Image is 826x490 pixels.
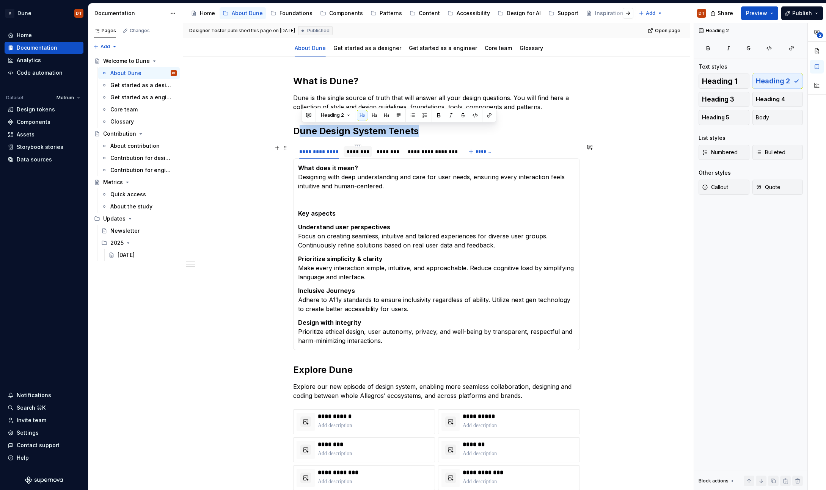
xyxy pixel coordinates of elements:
div: Other styles [699,169,731,177]
div: Welcome to Dune [103,57,150,65]
strong: Inclusive Journeys [298,287,356,294]
div: Data sources [17,156,52,163]
a: Core team [98,103,180,116]
span: Add [101,44,110,50]
div: Updates [103,215,126,222]
button: Heading 5 [699,110,749,125]
a: Get started as a designer [333,45,401,51]
div: Documentation [94,9,166,17]
button: Quote [752,180,803,195]
div: Inspiration [595,9,623,17]
div: Components [329,9,363,17]
p: Make every interaction simple, intuitive, and approachable. Reduce cognitive load by simplifying ... [298,254,575,282]
div: Search ⌘K [17,404,46,412]
div: Get started as a designer [330,40,404,56]
button: Heading 2 [317,110,353,121]
button: Share [707,6,738,20]
div: Dataset [6,95,24,101]
div: DT [172,69,176,77]
div: Design for AI [507,9,541,17]
div: Accessibility [457,9,490,17]
a: Get started as a engineer [409,45,477,51]
span: Designer Tester [189,28,226,34]
a: Welcome to Dune [91,55,180,67]
a: Documentation [5,42,83,54]
a: [DATE] [105,249,180,261]
span: Open page [655,28,680,34]
a: About DuneDT [98,67,180,79]
div: Glossary [517,40,546,56]
h2: Dune Design System Tenets [293,125,580,137]
span: Published [307,28,330,34]
span: Heading 5 [702,114,729,121]
button: Notifications [5,389,83,401]
button: Search ⌘K [5,402,83,414]
a: Data sources [5,153,83,166]
a: Foundations [267,7,316,19]
a: Quick access [98,188,180,200]
strong: Prioritize simplicity & clarity [298,255,383,263]
div: 2025 [98,237,180,249]
a: About contribution [98,140,180,152]
a: About Dune [220,7,266,19]
a: Storybook stories [5,141,83,153]
strong: Design with integrity [298,319,361,326]
div: Quick access [110,191,146,198]
a: Support [545,7,581,19]
span: Callout [702,183,728,191]
div: Help [17,454,29,462]
div: Text styles [699,63,727,70]
div: Contact support [17,441,60,449]
span: Quote [756,183,780,191]
span: Preview [746,9,767,17]
p: Focus on creating seamless, intuitive and tailored experiences for diverse user groups. Continuou... [298,222,575,250]
div: Block actions [699,478,729,484]
div: About contribution [110,142,160,150]
div: Patterns [380,9,402,17]
div: Support [557,9,578,17]
div: Pages [94,28,116,34]
div: Code automation [17,69,63,77]
div: 2025 [110,239,124,247]
a: Contribution for designers [98,152,180,164]
div: About Dune [232,9,263,17]
p: Designing with deep understanding and care for user needs, ensuring every interaction feels intui... [298,163,575,191]
span: Numbered [702,149,738,156]
div: Metrics [103,178,123,186]
div: Notifications [17,391,51,399]
button: DDuneDT [2,5,86,21]
a: Open page [645,25,684,36]
div: Design tokens [17,106,55,113]
section-item: Empathy driven [298,163,575,345]
div: Get started as a designer [110,81,173,89]
div: Foundations [280,9,312,17]
button: Publish [781,6,823,20]
p: Dune is the single source of truth that will answer all your design questions. You will find here... [293,93,580,111]
button: Heading 3 [699,92,749,107]
div: Changes [130,28,150,34]
strong: Key aspects [298,210,336,217]
span: Heading 1 [702,77,738,85]
div: Storybook stories [17,143,63,151]
a: Settings [5,427,83,439]
div: About Dune [110,69,141,77]
button: Bulleted [752,145,803,160]
a: Components [317,7,366,19]
a: Assets [5,128,83,141]
a: Glossary [98,116,180,128]
a: Home [188,7,218,19]
span: Publish [792,9,812,17]
span: Heading 3 [702,95,734,103]
div: Newsletter [110,227,140,235]
div: Home [200,9,215,17]
a: Content [407,7,443,19]
span: Metrum [57,95,74,101]
span: Heading 4 [756,95,785,103]
span: 2 [817,32,823,38]
div: About Dune [292,40,329,56]
div: Analytics [17,56,41,64]
div: D [5,9,14,18]
div: Core team [110,106,138,113]
div: Page tree [188,6,635,21]
strong: Understand user perspectives [298,223,390,231]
